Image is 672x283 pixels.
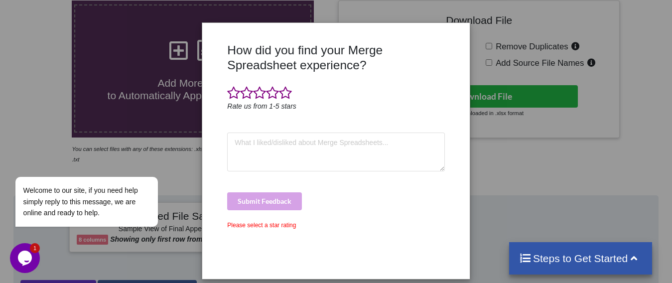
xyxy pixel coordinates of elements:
[227,43,444,72] h3: How did you find your Merge Spreadsheet experience?
[227,221,444,230] div: Please select a star rating
[227,102,296,110] i: Rate us from 1-5 stars
[519,252,642,265] h4: Steps to Get Started
[10,87,189,238] iframe: chat widget
[10,243,42,273] iframe: chat widget
[13,100,128,130] span: Welcome to our site, if you need help simply reply to this message, we are online and ready to help.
